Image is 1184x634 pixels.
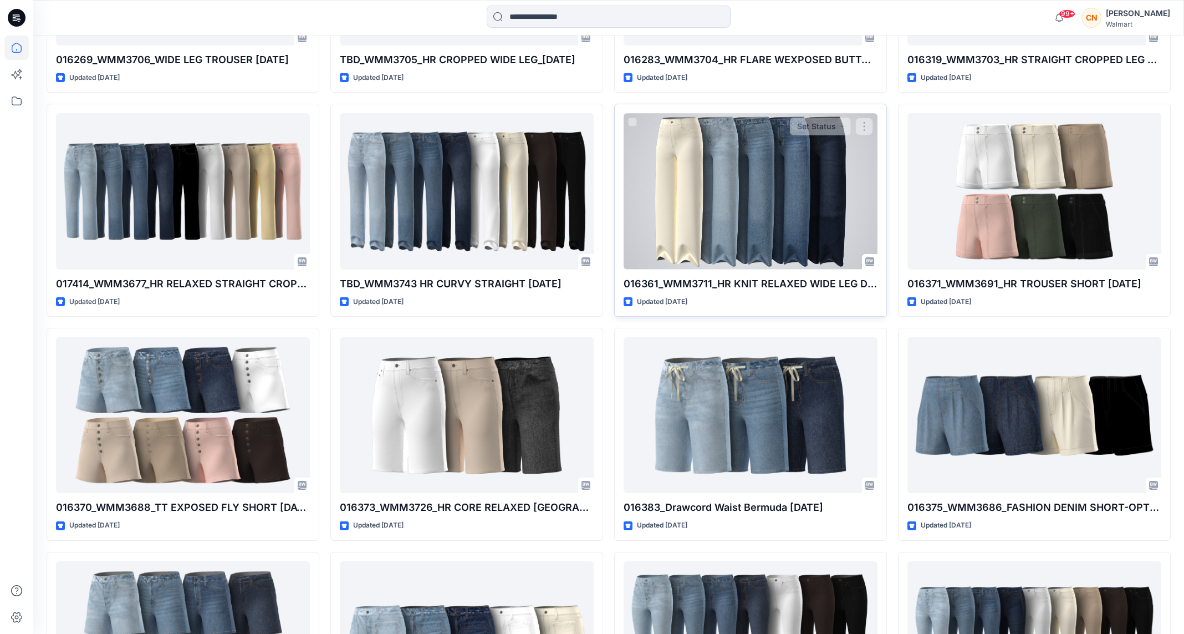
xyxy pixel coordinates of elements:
[637,296,687,308] p: Updated [DATE]
[56,113,310,269] a: 017414_WMM3677_HR RELAXED STRAIGHT CROP_4.15.2025
[353,72,404,84] p: Updated [DATE]
[624,500,877,515] p: 016383_Drawcord Waist Bermuda [DATE]
[1106,7,1170,20] div: [PERSON_NAME]
[69,520,120,531] p: Updated [DATE]
[907,52,1161,68] p: 016319_WMM3703_HR STRAIGHT CROPPED LEG W CUFF_[DATE]
[907,337,1161,493] a: 016375_WMM3686_FASHION DENIM SHORT-OPT1 4.28.25
[907,276,1161,292] p: 016371_WMM3691_HR TROUSER SHORT [DATE]
[340,113,594,269] a: TBD_WMM3743 HR CURVY STRAIGHT 4.21.2025
[921,296,971,308] p: Updated [DATE]
[624,113,877,269] a: 016361_WMM3711_HR KNIT RELAXED WIDE LEG DENIM_4.16.2025
[1106,20,1170,28] div: Walmart
[1059,9,1075,18] span: 99+
[624,276,877,292] p: 016361_WMM3711_HR KNIT RELAXED WIDE LEG DENIM_[DATE]
[624,52,877,68] p: 016283_WMM3704_HR FLARE WEXPOSED BUTTON [DATE]
[907,113,1161,269] a: 016371_WMM3691_HR TROUSER SHORT 4.14.25
[353,520,404,531] p: Updated [DATE]
[353,296,404,308] p: Updated [DATE]
[69,72,120,84] p: Updated [DATE]
[69,296,120,308] p: Updated [DATE]
[624,337,877,493] a: 016383_Drawcord Waist Bermuda 5.22.2025
[340,52,594,68] p: TBD_WMM3705_HR CROPPED WIDE LEG_[DATE]
[56,500,310,515] p: 016370_WMM3688_TT EXPOSED FLY SHORT [DATE]
[637,72,687,84] p: Updated [DATE]
[1081,8,1101,28] div: CN
[56,52,310,68] p: 016269_WMM3706_WIDE LEG TROUSER [DATE]
[921,520,971,531] p: Updated [DATE]
[340,276,594,292] p: TBD_WMM3743 HR CURVY STRAIGHT [DATE]
[56,337,310,493] a: 016370_WMM3688_TT EXPOSED FLY SHORT 4.10.25
[340,337,594,493] a: 016373_WMM3726_HR CORE RELAXED BERMUDA 4.15.2025
[340,500,594,515] p: 016373_WMM3726_HR CORE RELAXED [GEOGRAPHIC_DATA] [DATE]
[56,276,310,292] p: 017414_WMM3677_HR RELAXED STRAIGHT CROP_[DATE]
[921,72,971,84] p: Updated [DATE]
[907,500,1161,515] p: 016375_WMM3686_FASHION DENIM SHORT-OPT1 [DATE]
[637,520,687,531] p: Updated [DATE]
